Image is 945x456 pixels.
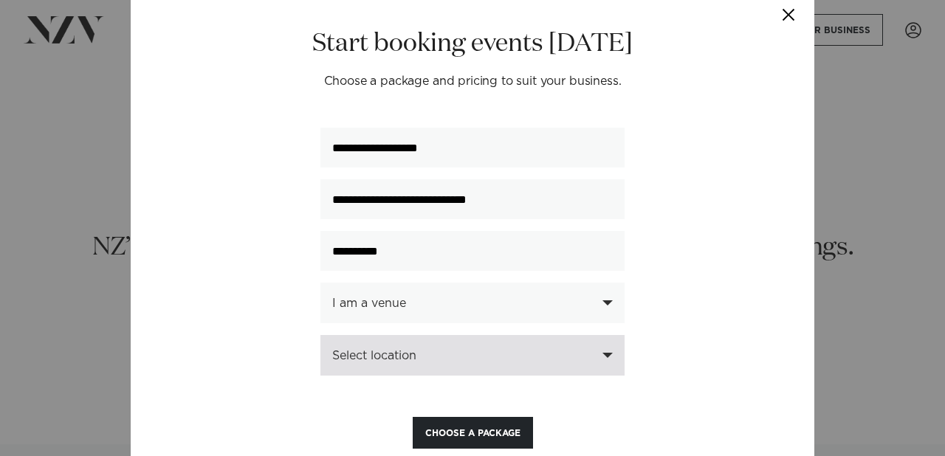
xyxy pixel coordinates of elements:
[413,417,533,449] button: Choose a Package
[332,297,597,310] div: I am a venue
[332,349,597,362] div: Select location
[169,27,776,61] h2: Start booking events [DATE]
[169,72,776,91] p: Choose a package and pricing to suit your business.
